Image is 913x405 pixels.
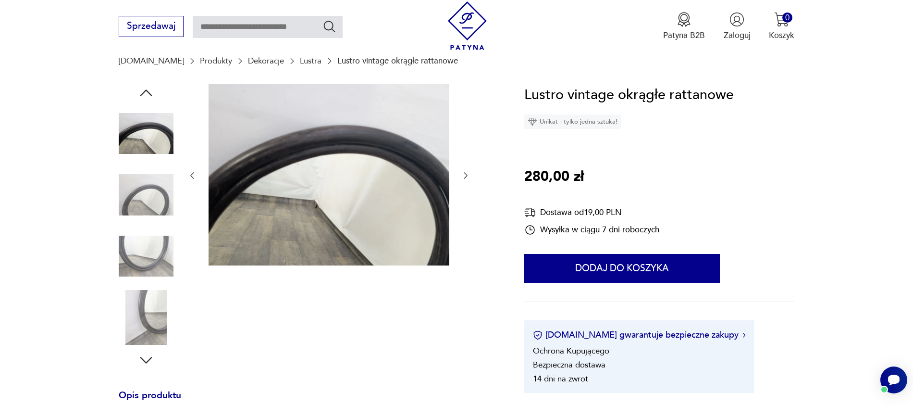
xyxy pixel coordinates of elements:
[782,13,792,23] div: 0
[322,19,336,33] button: Szukaj
[119,290,173,345] img: Zdjęcie produktu Lustro vintage okrągłe rattanowe
[533,330,543,340] img: Ikona certyfikatu
[119,167,173,222] img: Zdjęcie produktu Lustro vintage okrągłe rattanowe
[724,12,751,41] button: Zaloguj
[200,56,232,65] a: Produkty
[119,56,184,65] a: [DOMAIN_NAME]
[337,56,458,65] p: Lustro vintage okrągłe rattanowe
[119,23,184,31] a: Sprzedawaj
[119,16,184,37] button: Sprzedawaj
[248,56,284,65] a: Dekoracje
[769,30,794,41] p: Koszyk
[524,206,536,218] img: Ikona dostawy
[663,12,705,41] button: Patyna B2B
[533,373,588,384] li: 14 dni na zwrot
[663,30,705,41] p: Patyna B2B
[729,12,744,27] img: Ikonka użytkownika
[724,30,751,41] p: Zaloguj
[524,166,584,188] p: 280,00 zł
[524,84,734,106] h1: Lustro vintage okrągłe rattanowe
[119,229,173,284] img: Zdjęcie produktu Lustro vintage okrągłe rattanowe
[209,84,449,266] img: Zdjęcie produktu Lustro vintage okrągłe rattanowe
[774,12,789,27] img: Ikona koszyka
[524,254,720,283] button: Dodaj do koszyka
[300,56,321,65] a: Lustra
[524,114,621,129] div: Unikat - tylko jedna sztuka!
[769,12,794,41] button: 0Koszyk
[528,117,537,126] img: Ikona diamentu
[880,367,907,393] iframe: Smartsupp widget button
[663,12,705,41] a: Ikona medaluPatyna B2B
[677,12,691,27] img: Ikona medalu
[119,106,173,161] img: Zdjęcie produktu Lustro vintage okrągłe rattanowe
[533,329,746,341] button: [DOMAIN_NAME] gwarantuje bezpieczne zakupy
[743,333,746,338] img: Ikona strzałki w prawo
[533,359,605,370] li: Bezpieczna dostawa
[443,1,492,50] img: Patyna - sklep z meblami i dekoracjami vintage
[524,224,659,236] div: Wysyłka w ciągu 7 dni roboczych
[524,206,659,218] div: Dostawa od 19,00 PLN
[533,345,609,356] li: Ochrona Kupującego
